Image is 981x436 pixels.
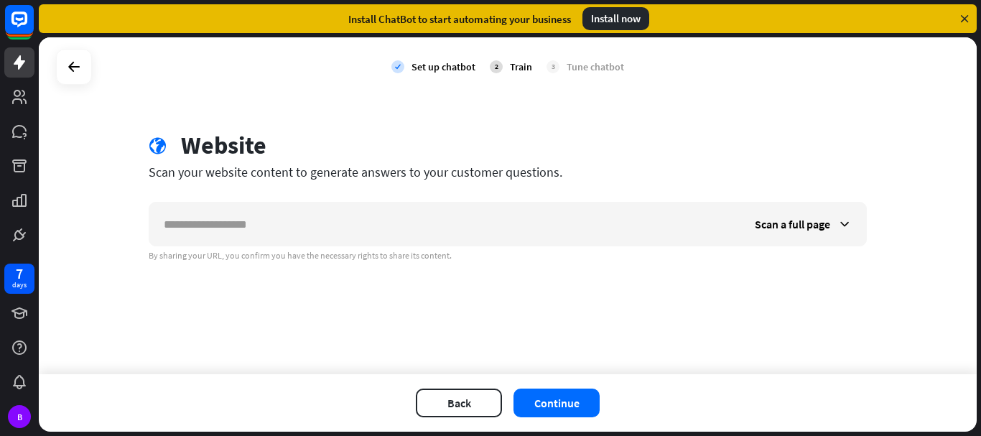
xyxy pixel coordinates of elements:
div: 7 [16,267,23,280]
i: check [391,60,404,73]
div: Website [181,131,266,160]
div: Set up chatbot [412,60,475,73]
button: Open LiveChat chat widget [11,6,55,49]
div: Train [510,60,532,73]
a: 7 days [4,264,34,294]
div: By sharing your URL, you confirm you have the necessary rights to share its content. [149,250,867,261]
div: Scan your website content to generate answers to your customer questions. [149,164,867,180]
i: globe [149,137,167,155]
div: 3 [547,60,559,73]
div: Install now [582,7,649,30]
span: Scan a full page [755,217,830,231]
button: Back [416,389,502,417]
div: days [12,280,27,290]
div: B [8,405,31,428]
button: Continue [513,389,600,417]
div: 2 [490,60,503,73]
div: Install ChatBot to start automating your business [348,12,571,26]
div: Tune chatbot [567,60,624,73]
